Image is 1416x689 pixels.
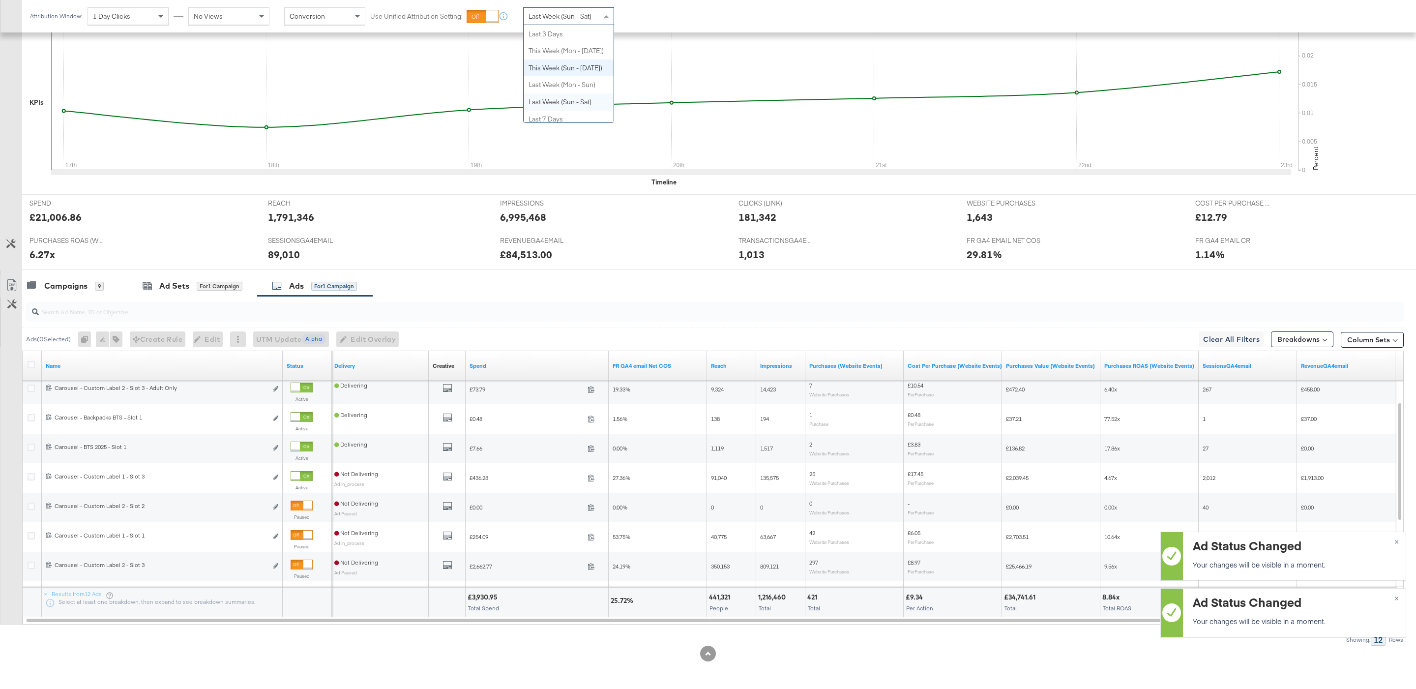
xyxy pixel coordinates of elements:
[967,199,1040,208] span: WEBSITE PURCHASES
[809,391,849,397] sub: Website Purchases
[287,362,328,370] a: Shows the current state of your Ad.
[29,13,83,20] div: Attribution Window:
[433,362,454,370] div: Creative
[29,199,103,208] span: SPEND
[470,445,584,452] span: £7.66
[1104,474,1117,481] span: 4.67x
[1394,535,1399,546] span: ×
[1301,474,1324,481] span: £1,913.00
[613,563,630,570] span: 24.19%
[807,593,820,602] div: 421
[967,247,1002,262] div: 29.81%
[470,474,584,481] span: £436.28
[159,280,189,292] div: Ad Sets
[809,569,849,574] sub: Website Purchases
[1195,199,1269,208] span: COST PER PURCHASE (WEBSITE EVENTS)
[524,26,614,43] div: Last 3 Days
[1195,210,1227,224] div: £12.79
[711,504,714,511] span: 0
[529,12,591,21] span: Last Week (Sun - Sat)
[291,396,313,402] label: Active
[194,12,223,21] span: No Views
[1271,331,1333,347] button: Breakdowns
[55,384,267,392] div: Carousel - Custom Label 2 - Slot 3 - Adult Only
[470,362,605,370] a: The total amount spent to date.
[470,504,584,511] span: £0.00
[268,236,342,245] span: SESSIONSGA4EMAIL
[268,199,342,208] span: REACH
[809,539,849,545] sub: Website Purchases
[711,415,720,422] span: 138
[1301,504,1314,511] span: £0.00
[291,543,313,550] label: Paused
[1203,474,1215,481] span: 2,012
[1301,386,1320,393] span: £458.00
[1006,386,1025,393] span: £472.40
[1004,593,1038,602] div: £34,741.61
[524,60,614,77] div: This Week (Sun - [DATE])
[711,474,727,481] span: 91,040
[1387,532,1406,550] button: ×
[738,199,812,208] span: CLICKS (LINK)
[468,604,499,612] span: Total Spend
[470,415,584,422] span: £0.48
[291,425,313,432] label: Active
[55,414,267,421] div: Carousel - Backpacks BTS - Slot 1
[334,382,367,389] span: Delivering
[433,362,454,370] a: Shows the creative associated with your ad.
[26,335,71,344] div: Ads ( 0 Selected)
[524,93,614,111] div: Last Week (Sun - Sat)
[268,247,300,262] div: 89,010
[1193,616,1393,626] p: Your changes will be visible in a moment.
[197,282,242,291] div: for 1 Campaign
[524,42,614,60] div: This Week (Mon - [DATE])
[908,450,934,456] sub: Per Purchase
[1203,362,1293,370] a: Sessions - The total number of sessions
[1195,247,1225,262] div: 1.14%
[711,386,724,393] span: 9,324
[1006,362,1096,370] a: The total value of the purchase actions tracked by your Custom Audience pixel on your website aft...
[334,481,364,487] sub: Ad In_process
[1301,415,1317,422] span: £37.00
[500,199,574,208] span: IMPRESSIONS
[1006,533,1029,540] span: £2,703.51
[711,533,727,540] span: 40,775
[1104,386,1117,393] span: 6.40x
[738,236,812,245] span: TRANSACTIONSGA4EMAIL
[1193,594,1393,610] div: Ad Status Changed
[95,282,104,291] div: 9
[1006,563,1032,570] span: £25,466.19
[334,529,378,537] span: Not Delivering
[29,98,44,107] div: KPIs
[1301,362,1391,370] a: Transaction Revenue - The total sale revenue
[738,210,776,224] div: 181,342
[1301,445,1314,452] span: £0.00
[760,386,776,393] span: 14,423
[760,362,801,370] a: The number of times your ad was served. On mobile apps an ad is counted as served the first time ...
[44,280,88,292] div: Campaigns
[334,500,378,507] span: Not Delivering
[468,593,501,602] div: £3,930.95
[290,12,325,21] span: Conversion
[908,362,1002,370] a: The average cost for each purchase tracked by your Custom Audience pixel on your website after pe...
[809,480,849,486] sub: Website Purchases
[908,509,934,515] sub: Per Purchase
[1203,333,1260,346] span: Clear All Filters
[1104,445,1120,452] span: 17.86x
[760,445,773,452] span: 1,517
[1104,362,1195,370] a: The total value of the purchase actions divided by spend tracked by your Custom Audience pixel on...
[808,604,820,612] span: Total
[611,596,636,605] div: 25.72%
[809,421,828,427] sub: Purchase
[29,210,82,224] div: £21,006.86
[809,509,849,515] sub: Website Purchases
[291,484,313,491] label: Active
[1193,537,1393,554] div: Ad Status Changed
[29,236,103,245] span: PURCHASES ROAS (WEBSITE EVENTS)
[613,504,627,511] span: 0.00%
[809,441,812,448] span: 2
[470,563,584,570] span: £2,662.77
[908,569,934,574] sub: Per Purchase
[78,331,96,347] div: 0
[906,593,926,602] div: £9.34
